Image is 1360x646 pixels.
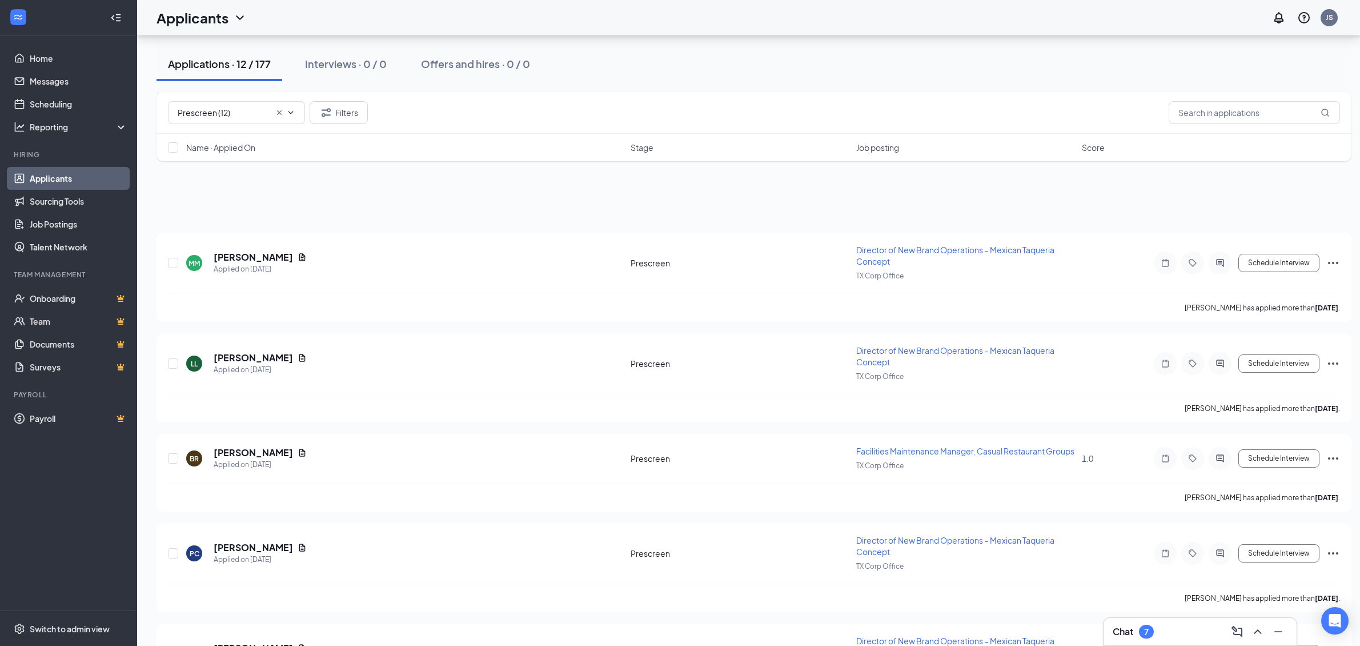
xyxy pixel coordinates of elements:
button: Schedule Interview [1238,449,1319,468]
svg: Settings [14,623,25,635]
b: [DATE] [1315,304,1338,312]
svg: Document [298,353,307,362]
p: [PERSON_NAME] has applied more than . [1185,593,1340,603]
p: [PERSON_NAME] has applied more than . [1185,493,1340,503]
svg: Ellipses [1326,452,1340,465]
div: Prescreen [631,257,849,269]
svg: WorkstreamLogo [13,11,24,23]
p: [PERSON_NAME] has applied more than . [1185,404,1340,413]
div: Prescreen [631,548,849,559]
div: Applied on [DATE] [214,264,307,275]
span: TX Corp Office [856,272,904,280]
div: Applications · 12 / 177 [168,57,271,71]
a: OnboardingCrown [30,287,127,310]
svg: Tag [1186,549,1199,558]
h3: Chat [1113,625,1133,638]
span: Stage [631,142,653,153]
button: Schedule Interview [1238,544,1319,563]
button: Schedule Interview [1238,254,1319,272]
svg: Note [1158,359,1172,368]
div: Hiring [14,150,125,159]
button: Minimize [1269,623,1287,641]
svg: Minimize [1271,625,1285,639]
svg: ComposeMessage [1230,625,1244,639]
svg: ChevronDown [286,108,295,117]
span: 1.0 [1082,453,1093,464]
svg: Filter [319,106,333,119]
a: PayrollCrown [30,407,127,430]
svg: Ellipses [1326,256,1340,270]
div: LL [191,359,198,369]
div: Team Management [14,270,125,280]
span: Director of New Brand Operations – Mexican Taqueria Concept [856,535,1054,557]
svg: ActiveChat [1213,258,1227,268]
p: [PERSON_NAME] has applied more than . [1185,303,1340,313]
svg: Ellipses [1326,547,1340,560]
a: DocumentsCrown [30,333,127,356]
h5: [PERSON_NAME] [214,352,293,364]
div: PC [190,549,199,559]
svg: Notifications [1272,11,1286,25]
span: Job posting [856,142,899,153]
svg: ChevronUp [1251,625,1265,639]
div: Prescreen [631,358,849,369]
div: Payroll [14,390,125,400]
svg: Document [298,448,307,457]
button: ComposeMessage [1228,623,1246,641]
div: MM [188,258,200,268]
div: BR [190,454,199,464]
svg: MagnifyingGlass [1321,108,1330,117]
a: Sourcing Tools [30,190,127,213]
svg: Note [1158,258,1172,268]
input: All Stages [178,106,270,119]
svg: Document [298,543,307,552]
span: Facilities Maintenance Manager, Casual Restaurant Groups [856,446,1074,456]
a: Messages [30,70,127,93]
h5: [PERSON_NAME] [214,251,293,264]
svg: Analysis [14,121,25,133]
button: Schedule Interview [1238,354,1319,373]
h1: Applicants [157,8,228,27]
a: Applicants [30,167,127,190]
div: Prescreen [631,453,849,464]
a: TeamCrown [30,310,127,333]
a: Job Postings [30,213,127,236]
div: 7 [1144,627,1149,637]
svg: Tag [1186,359,1199,368]
svg: ActiveChat [1213,549,1227,558]
svg: QuestionInfo [1297,11,1311,25]
button: ChevronUp [1249,623,1267,641]
a: SurveysCrown [30,356,127,378]
span: Director of New Brand Operations – Mexican Taqueria Concept [856,345,1054,367]
a: Scheduling [30,93,127,115]
div: Applied on [DATE] [214,364,307,376]
h5: [PERSON_NAME] [214,541,293,554]
span: TX Corp Office [856,461,904,470]
button: Filter Filters [310,101,368,124]
div: Reporting [30,121,128,133]
svg: Cross [275,108,284,117]
input: Search in applications [1169,101,1340,124]
div: Interviews · 0 / 0 [305,57,387,71]
svg: ActiveChat [1213,359,1227,368]
span: Score [1082,142,1105,153]
svg: Document [298,253,307,262]
div: Applied on [DATE] [214,554,307,565]
svg: Tag [1186,258,1199,268]
div: Switch to admin view [30,623,110,635]
span: TX Corp Office [856,372,904,381]
div: JS [1326,13,1333,22]
svg: ActiveChat [1213,454,1227,463]
span: Director of New Brand Operations – Mexican Taqueria Concept [856,245,1054,266]
svg: Note [1158,454,1172,463]
span: TX Corp Office [856,562,904,571]
a: Home [30,47,127,70]
svg: Tag [1186,454,1199,463]
b: [DATE] [1315,594,1338,603]
a: Talent Network [30,236,127,258]
span: Name · Applied On [186,142,255,153]
svg: Collapse [110,12,122,23]
div: Applied on [DATE] [214,459,307,470]
b: [DATE] [1315,493,1338,502]
svg: Note [1158,549,1172,558]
